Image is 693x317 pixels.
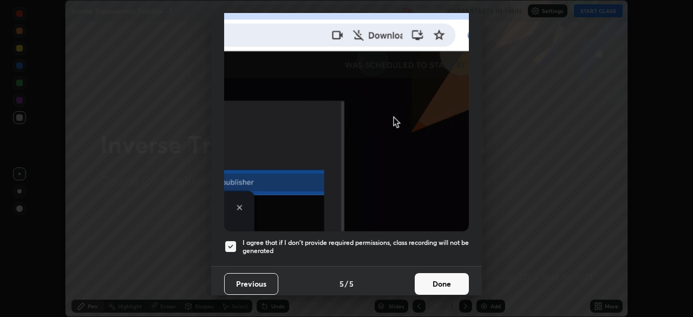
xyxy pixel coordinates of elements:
[243,238,469,255] h5: I agree that if I don't provide required permissions, class recording will not be generated
[415,273,469,295] button: Done
[339,278,344,289] h4: 5
[345,278,348,289] h4: /
[349,278,354,289] h4: 5
[224,273,278,295] button: Previous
